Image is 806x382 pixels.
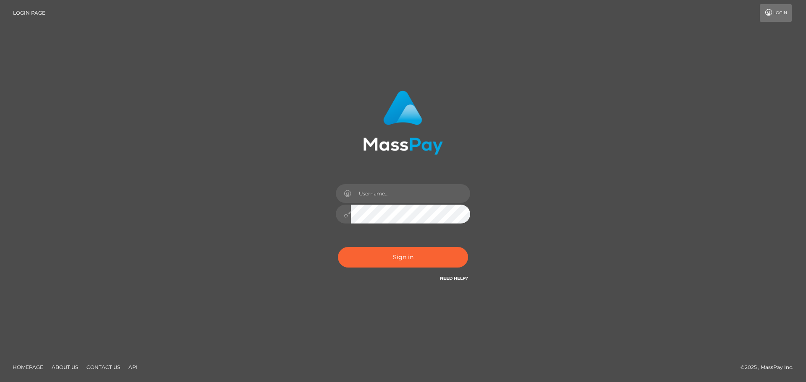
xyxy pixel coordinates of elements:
a: Contact Us [83,361,123,374]
a: API [125,361,141,374]
a: About Us [48,361,81,374]
a: Homepage [9,361,47,374]
input: Username... [351,184,470,203]
button: Sign in [338,247,468,268]
img: MassPay Login [363,91,443,155]
div: © 2025 , MassPay Inc. [741,363,800,372]
a: Need Help? [440,275,468,281]
a: Login [760,4,792,22]
a: Login Page [13,4,45,22]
